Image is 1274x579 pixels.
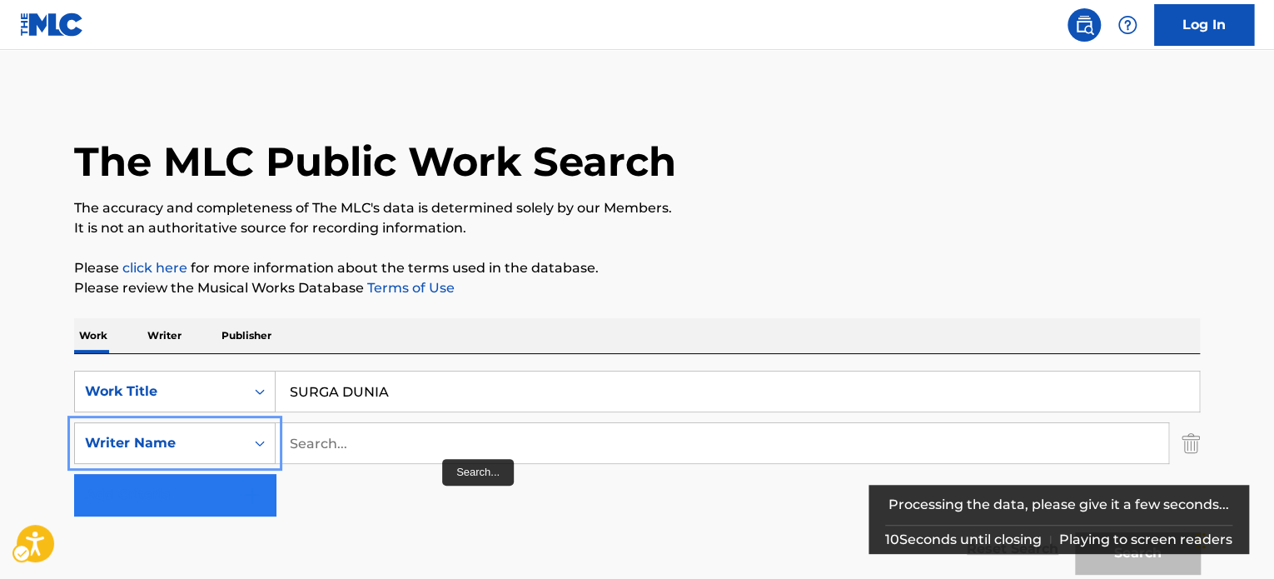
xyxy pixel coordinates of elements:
[85,433,235,453] div: Writer Name
[364,280,455,296] a: Terms of Use
[885,485,1233,525] div: Processing the data, please give it a few seconds...
[276,423,1168,463] input: Search...
[1182,422,1200,464] img: Delete Criterion
[74,318,112,353] p: Work
[20,12,84,37] img: MLC Logo
[216,318,276,353] p: Publisher
[74,198,1200,218] p: The accuracy and completeness of The MLC's data is determined solely by our Members.
[1117,15,1137,35] img: help
[74,218,1200,238] p: It is not an authoritative source for recording information.
[122,260,187,276] a: click here
[245,372,275,412] div: On
[242,485,262,505] img: 9d2ae6d4665cec9f34b9.svg
[1154,4,1254,46] a: Log In
[276,372,1199,412] input: Search...
[74,278,1200,298] p: Please review the Musical Works Database
[142,318,187,353] p: Writer
[74,137,676,187] h1: The MLC Public Work Search
[1074,15,1094,35] img: search
[74,474,276,516] button: Add Criteria
[74,258,1200,278] p: Please for more information about the terms used in the database.
[85,382,235,402] div: Work Title
[885,532,899,547] span: 10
